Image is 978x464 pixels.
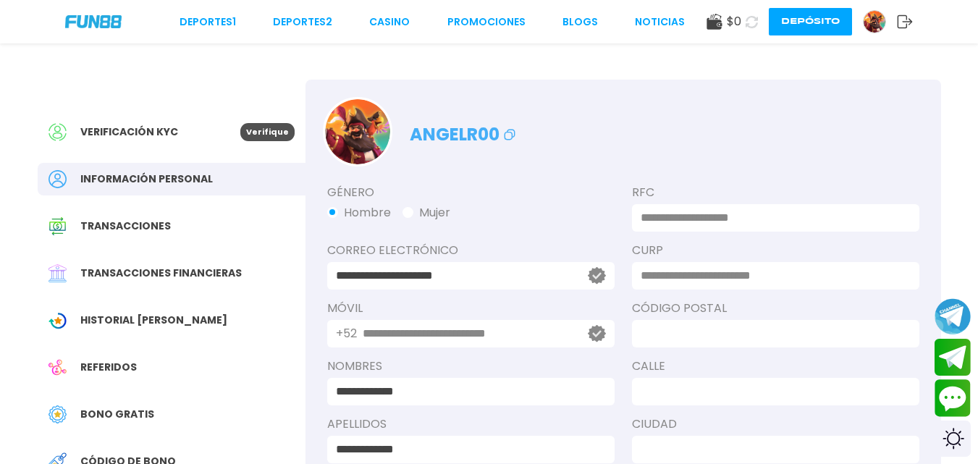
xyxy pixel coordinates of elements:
[632,300,919,317] label: Código Postal
[369,14,410,30] a: CASINO
[635,14,685,30] a: NOTICIAS
[38,304,305,337] a: Wagering TransactionHistorial [PERSON_NAME]
[38,257,305,290] a: Financial TransactionTransacciones financieras
[327,204,391,222] button: Hombre
[864,11,885,33] img: Avatar
[38,210,305,242] a: Transaction HistoryTransacciones
[38,116,305,148] a: Verificación KYCVerifique
[325,99,390,164] img: Avatar
[49,405,67,423] img: Free Bonus
[80,407,154,422] span: Bono Gratis
[240,123,295,141] p: Verifique
[38,163,305,195] a: PersonalInformación personal
[65,15,122,28] img: Company Logo
[727,13,741,30] span: $ 0
[935,298,971,335] button: Join telegram channel
[402,204,450,222] button: Mujer
[769,8,852,35] button: Depósito
[49,217,67,235] img: Transaction History
[632,416,919,433] label: Ciudad
[80,360,137,375] span: Referidos
[863,10,897,33] a: Avatar
[80,219,171,234] span: Transacciones
[327,300,615,317] label: Móvil
[80,313,227,328] span: Historial [PERSON_NAME]
[38,398,305,431] a: Free BonusBono Gratis
[49,264,67,282] img: Financial Transaction
[327,184,615,201] label: Género
[80,125,178,140] span: Verificación KYC
[273,14,332,30] a: Deportes2
[80,172,213,187] span: Información personal
[935,421,971,457] div: Switch theme
[935,339,971,376] button: Join telegram
[336,325,357,342] p: +52
[632,184,919,201] label: RFC
[49,170,67,188] img: Personal
[80,266,242,281] span: Transacciones financieras
[562,14,598,30] a: BLOGS
[327,242,615,259] label: Correo electrónico
[38,351,305,384] a: ReferralReferidos
[632,358,919,375] label: Calle
[447,14,526,30] a: Promociones
[327,416,615,433] label: APELLIDOS
[180,14,236,30] a: Deportes1
[935,379,971,417] button: Contact customer service
[632,242,919,259] label: CURP
[49,358,67,376] img: Referral
[410,114,518,148] p: angelr00
[327,358,615,375] label: NOMBRES
[49,311,67,329] img: Wagering Transaction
